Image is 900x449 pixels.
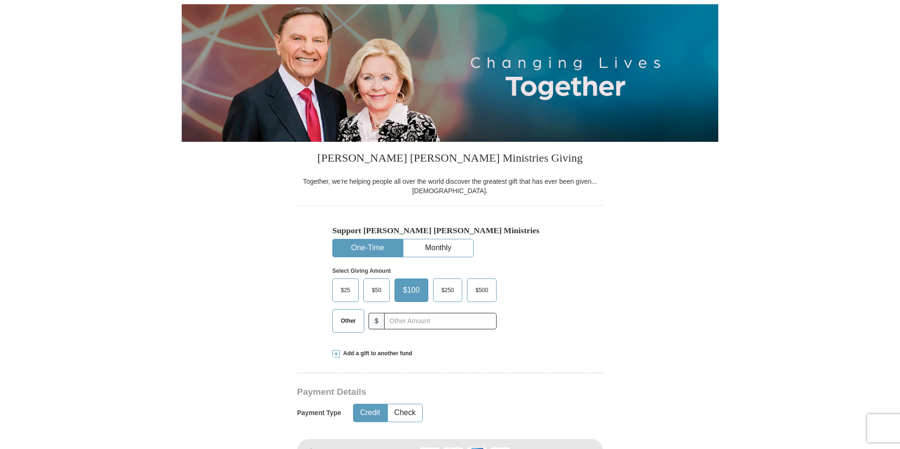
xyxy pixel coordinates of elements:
span: Add a gift to another fund [340,350,412,358]
span: $ [369,313,385,329]
span: $100 [398,283,425,297]
button: Credit [354,404,387,422]
h5: Support [PERSON_NAME] [PERSON_NAME] Ministries [332,226,568,236]
input: Other Amount [384,313,497,329]
span: Other [336,314,361,328]
div: Together, we're helping people all over the world discover the greatest gift that has ever been g... [297,177,603,196]
span: $25 [336,283,355,297]
button: Check [388,404,422,422]
h3: [PERSON_NAME] [PERSON_NAME] Ministries Giving [297,142,603,177]
button: Monthly [403,239,473,257]
h5: Payment Type [297,409,341,417]
button: One-Time [333,239,402,257]
span: $50 [367,283,386,297]
strong: Select Giving Amount [332,268,391,274]
span: $500 [471,283,493,297]
span: $250 [437,283,459,297]
h3: Payment Details [297,387,537,398]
